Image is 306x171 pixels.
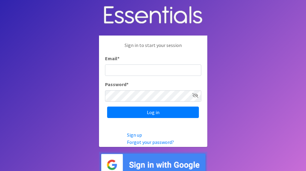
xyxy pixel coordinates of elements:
[117,55,119,61] abbr: required
[105,55,119,62] label: Email
[105,81,128,88] label: Password
[127,132,142,138] a: Sign up
[127,139,174,145] a: Forgot your password?
[107,107,199,118] input: Log in
[126,81,128,87] abbr: required
[105,42,201,55] p: Sign in to start your session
